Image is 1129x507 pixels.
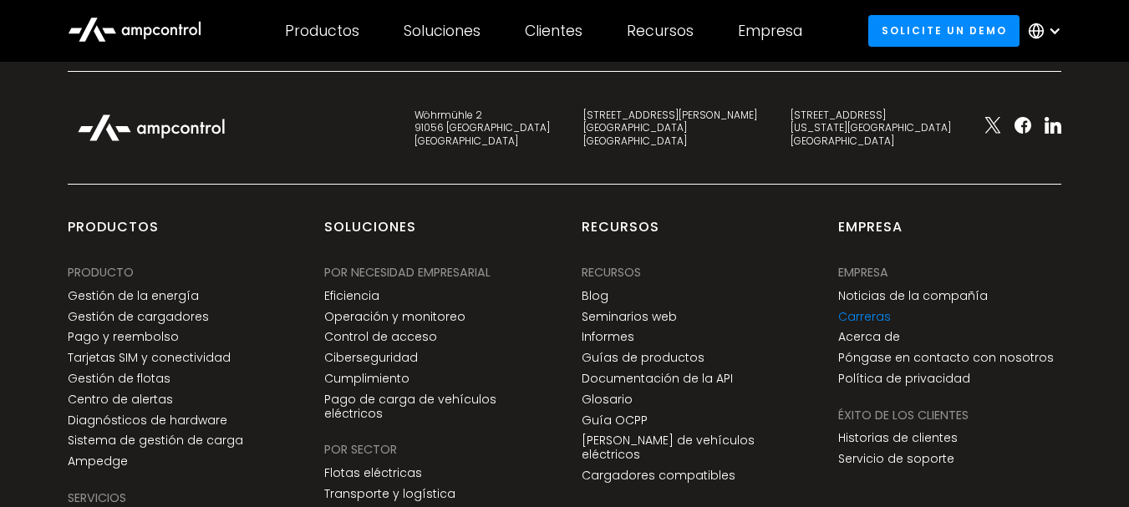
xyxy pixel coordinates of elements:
div: productos [68,218,159,250]
a: Acerca de [838,330,900,344]
a: Tarjetas SIM y conectividad [68,351,231,365]
div: Clientes [525,22,582,40]
a: Gestión de flotas [68,372,170,386]
a: Servicio de soporte [838,452,954,466]
a: Cargadores compatibles [582,469,735,483]
a: Diagnósticos de hardware [68,413,227,428]
div: Wöhrmühle 2 91056 [GEOGRAPHIC_DATA] [GEOGRAPHIC_DATA] [414,109,550,148]
div: PRODUCTO [68,263,134,281]
a: [PERSON_NAME] de vehículos eléctricos [582,433,805,462]
a: Cumplimiento [324,372,409,386]
div: Empresa [838,218,903,250]
div: Recursos [582,218,659,250]
div: Empresa [738,22,802,40]
a: Solicite un demo [868,15,1020,46]
a: Informes [582,330,634,344]
a: Operación y monitoreo [324,310,465,324]
a: Transporte y logística [324,487,455,501]
a: Control de acceso [324,330,437,344]
div: [STREET_ADDRESS] [US_STATE][GEOGRAPHIC_DATA] [GEOGRAPHIC_DATA] [791,109,951,148]
a: Flotas eléctricas [324,466,422,480]
a: Noticias de la compañía [838,289,988,303]
div: Soluciones [404,22,481,40]
a: Pago y reembolso [68,330,179,344]
div: Recursos [582,263,641,281]
a: Política de privacidad [838,372,970,386]
div: Éxito de los clientes [838,406,969,424]
a: Eficiencia [324,289,379,303]
div: Recursos [627,22,694,40]
div: POR SECTOR [324,440,397,459]
div: Productos [285,22,359,40]
a: Historias de clientes [838,431,958,445]
a: Ampedge [68,454,128,469]
a: Seminarios web [582,310,677,324]
a: Carreras [838,310,891,324]
a: Gestión de la energía [68,289,199,303]
div: [STREET_ADDRESS][PERSON_NAME] [GEOGRAPHIC_DATA] [GEOGRAPHIC_DATA] [583,109,757,148]
a: Ciberseguridad [324,351,418,365]
a: Glosario [582,393,633,407]
a: Póngase en contacto con nosotros [838,351,1054,365]
img: Ampcontrol Logo [68,105,235,150]
a: Pago de carga de vehículos eléctricos [324,393,547,421]
a: Sistema de gestión de carga [68,433,243,448]
div: POR NECESIDAD EMPRESARIAL [324,263,491,281]
a: Blog [582,289,608,303]
div: Empresa [838,263,888,281]
a: Guías de productos [582,351,704,365]
a: Documentación de la API [582,372,733,386]
a: Guía OCPP [582,413,648,428]
div: Soluciones [324,218,416,250]
a: Centro de alertas [68,393,173,407]
a: Gestión de cargadores [68,310,209,324]
div: SERVICIOS [68,489,126,507]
